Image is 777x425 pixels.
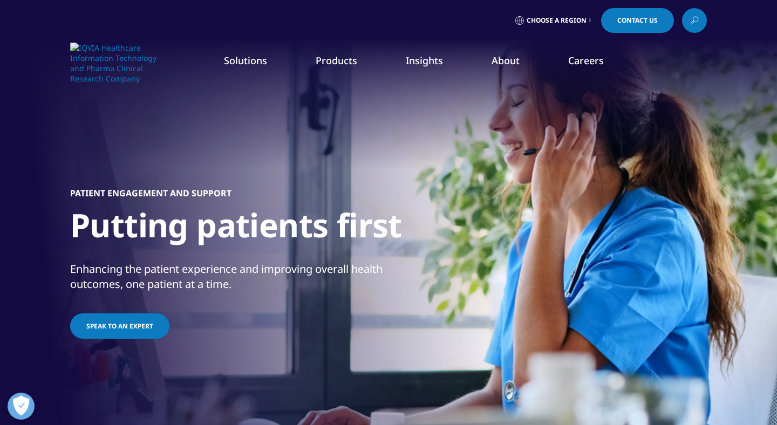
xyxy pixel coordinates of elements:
a: Contact Us [601,8,674,33]
a: Products [316,54,357,67]
a: Insights [406,54,443,67]
a: Careers [568,54,604,67]
a: About [492,54,520,67]
nav: Primary [161,38,707,88]
h1: Putting patients first [70,205,402,252]
h5: PATIENT ENGAGEMENT AND SUPPORT [70,188,231,198]
span: Contact Us [617,17,658,24]
img: IQVIA Healthcare Information Technology and Pharma Clinical Research Company [70,43,156,84]
span: Choose a Region [527,16,587,25]
button: Open Preferences [8,393,35,420]
div: Enhancing the patient experience and improving overall health outcomes, one patient at a time. [70,262,386,292]
a: Solutions [224,54,267,67]
span: Speak to an expert [86,321,153,331]
a: Speak to an expert [70,313,169,339]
